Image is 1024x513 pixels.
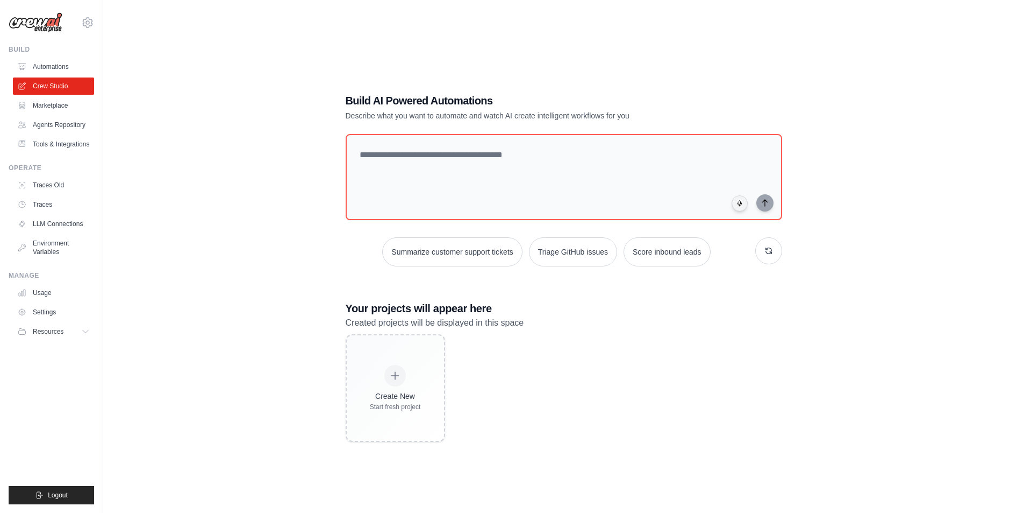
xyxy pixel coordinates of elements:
[13,136,94,153] a: Tools & Integrations
[346,316,782,330] p: Created projects will be displayed in this space
[13,78,94,95] a: Crew Studio
[370,403,421,411] div: Start fresh project
[13,97,94,114] a: Marketplace
[13,215,94,233] a: LLM Connections
[48,491,68,500] span: Logout
[529,237,617,266] button: Triage GitHub issues
[13,58,94,75] a: Automations
[13,196,94,213] a: Traces
[9,271,94,280] div: Manage
[732,195,748,212] button: Click to speak your automation idea
[13,304,94,321] a: Settings
[13,284,94,301] a: Usage
[9,486,94,504] button: Logout
[33,327,63,336] span: Resources
[382,237,522,266] button: Summarize customer support tickets
[9,164,94,172] div: Operate
[624,237,711,266] button: Score inbound leads
[13,116,94,133] a: Agents Repository
[13,235,94,261] a: Environment Variables
[346,301,782,316] h3: Your projects will appear here
[755,237,782,264] button: Get new suggestions
[370,391,421,402] div: Create New
[9,45,94,54] div: Build
[13,177,94,194] a: Traces Old
[13,323,94,340] button: Resources
[9,12,62,33] img: Logo
[346,93,707,108] h1: Build AI Powered Automations
[346,110,707,121] p: Describe what you want to automate and watch AI create intelligent workflows for you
